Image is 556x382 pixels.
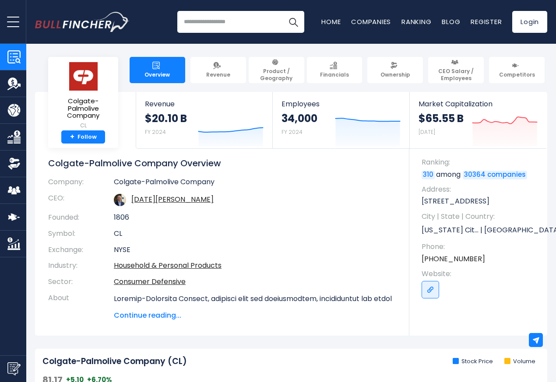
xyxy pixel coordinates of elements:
span: Revenue [206,71,230,78]
p: [STREET_ADDRESS] [422,196,538,206]
a: Product / Geography [249,57,304,83]
a: Blog [442,17,460,26]
td: NYSE [114,242,396,258]
p: among [422,170,538,179]
span: Ranking: [422,158,538,167]
h1: Colgate-Palmolive Company Overview [48,158,396,169]
strong: $65.55 B [419,112,464,125]
a: Home [321,17,341,26]
th: Founded: [48,210,114,226]
a: Login [512,11,547,33]
li: Stock Price [453,358,493,365]
span: Employees [282,100,400,108]
td: CL [114,226,396,242]
span: Financials [320,71,349,78]
td: Colgate-Palmolive Company [114,178,396,190]
span: Colgate-Palmolive Company [55,98,111,119]
span: Competitors [499,71,535,78]
a: Revenue [190,57,246,83]
th: Company: [48,178,114,190]
a: CEO Salary / Employees [428,57,484,83]
a: Ownership [367,57,423,83]
td: 1806 [114,210,396,226]
a: Go to link [422,281,439,298]
a: Colgate-Palmolive Company CL [55,61,112,130]
li: Volume [504,358,535,365]
img: Ownership [7,157,21,170]
span: City | State | Country: [422,212,538,221]
button: Search [282,11,304,33]
strong: $20.10 B [145,112,187,125]
a: Revenue $20.10 B FY 2024 [136,92,272,148]
small: FY 2024 [145,128,166,136]
th: Exchange: [48,242,114,258]
a: Overview [130,57,185,83]
img: noel-wallace.jpg [114,194,126,206]
th: Sector: [48,274,114,290]
span: Market Capitalization [419,100,538,108]
a: Competitors [489,57,545,83]
small: CL [55,122,111,130]
th: About [48,290,114,321]
strong: 34,000 [282,112,317,125]
a: 310 [422,171,435,179]
span: Address: [422,185,538,194]
span: Overview [144,71,170,78]
a: Register [471,17,502,26]
a: Companies [351,17,391,26]
p: [US_STATE] Cit... | [GEOGRAPHIC_DATA] | US [422,224,538,237]
span: Website: [422,269,538,279]
a: ceo [131,194,214,204]
span: Continue reading... [114,310,396,321]
a: Ranking [401,17,431,26]
a: Market Capitalization $65.55 B [DATE] [410,92,546,148]
h2: Colgate-Palmolive Company (CL) [42,356,187,367]
a: 30364 companies [463,171,527,179]
small: FY 2024 [282,128,303,136]
img: Bullfincher logo [35,12,130,32]
a: Employees 34,000 FY 2024 [273,92,409,148]
th: Industry: [48,258,114,274]
a: Financials [307,57,362,83]
th: Symbol: [48,226,114,242]
span: Product / Geography [253,68,300,81]
a: Household & Personal Products [114,260,222,270]
strong: + [70,133,74,141]
a: +Follow [61,130,105,144]
span: Revenue [145,100,264,108]
small: [DATE] [419,128,435,136]
span: Phone: [422,242,538,252]
th: CEO: [48,190,114,210]
span: CEO Salary / Employees [432,68,480,81]
span: Ownership [380,71,410,78]
a: [PHONE_NUMBER] [422,254,485,264]
a: Consumer Defensive [114,277,186,287]
a: Go to homepage [35,12,129,32]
